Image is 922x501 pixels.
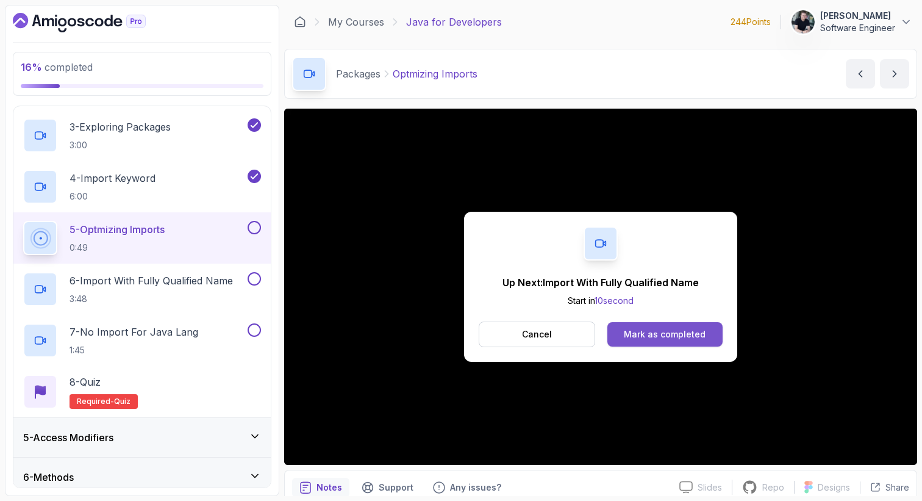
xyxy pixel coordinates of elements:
[522,328,552,341] p: Cancel
[450,481,501,494] p: Any issues?
[406,15,502,29] p: Java for Developers
[731,16,771,28] p: 244 Points
[23,323,261,358] button: 7-No Import For Java Lang1:45
[292,478,349,497] button: notes button
[23,470,74,485] h3: 6 - Methods
[70,344,198,356] p: 1:45
[23,118,261,153] button: 3-Exploring Packages3:00
[885,481,909,494] p: Share
[820,22,895,34] p: Software Engineer
[23,221,261,255] button: 5-Optmizing Imports0:49
[860,481,909,494] button: Share
[762,481,784,494] p: Repo
[502,275,699,290] p: Up Next: Import With Fully Qualified Name
[316,481,342,494] p: Notes
[70,222,165,237] p: 5 - Optmizing Imports
[13,458,271,497] button: 6-Methods
[70,171,155,186] p: 4 - Import Keyword
[114,397,130,406] span: quiz
[818,481,850,494] p: Designs
[70,120,171,134] p: 3 - Exploring Packages
[13,418,271,457] button: 5-Access Modifiers
[70,139,171,151] p: 3:00
[502,295,699,307] p: Start in
[624,328,706,341] div: Mark as completed
[426,478,509,497] button: Feedback button
[336,67,381,81] p: Packages
[70,293,233,305] p: 3:48
[21,61,42,73] span: 16 %
[21,61,93,73] span: completed
[23,170,261,204] button: 4-Import Keyword6:00
[393,67,477,81] p: Optmizing Imports
[820,10,895,22] p: [PERSON_NAME]
[77,397,114,406] span: Required-
[23,272,261,306] button: 6-Import With Fully Qualified Name3:48
[70,242,165,254] p: 0:49
[23,430,113,445] h3: 5 - Access Modifiers
[70,273,233,288] p: 6 - Import With Fully Qualified Name
[607,322,723,347] button: Mark as completed
[698,481,722,494] p: Slides
[23,375,261,409] button: 8-QuizRequired-quiz
[294,16,306,28] a: Dashboard
[354,478,421,497] button: Support button
[846,59,875,88] button: previous content
[13,13,174,32] a: Dashboard
[791,10,912,34] button: user profile image[PERSON_NAME]Software Engineer
[595,295,634,306] span: 10 second
[328,15,384,29] a: My Courses
[792,10,815,34] img: user profile image
[379,481,413,494] p: Support
[70,375,101,389] p: 8 - Quiz
[880,59,909,88] button: next content
[70,190,155,203] p: 6:00
[479,322,595,347] button: Cancel
[70,325,198,339] p: 7 - No Import For Java Lang
[284,109,917,465] iframe: 5 - Optmizing imports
